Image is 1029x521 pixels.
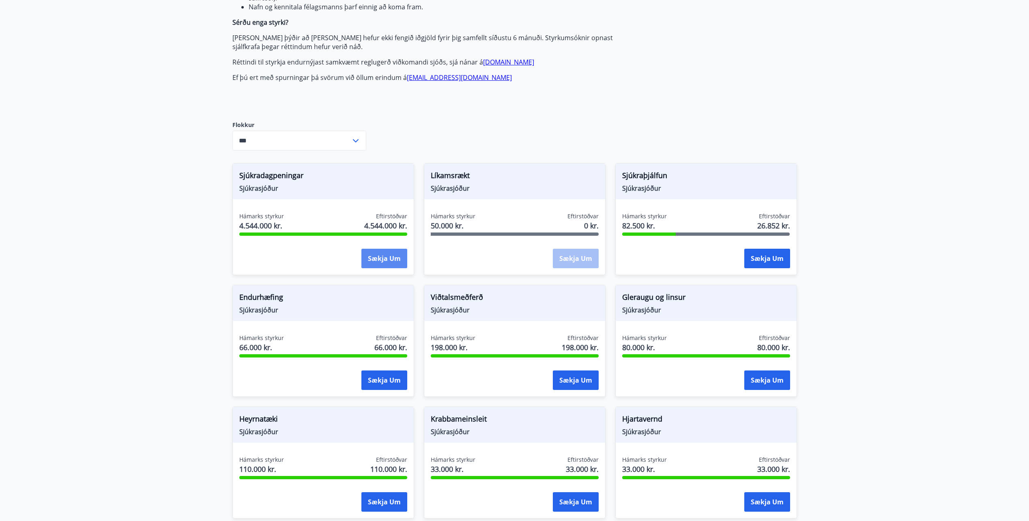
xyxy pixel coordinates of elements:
[622,306,790,314] span: Sjúkrasjóður
[622,464,667,474] span: 33.000 kr.
[431,184,599,193] span: Sjúkrasjóður
[376,456,407,464] span: Eftirstöðvar
[584,220,599,231] span: 0 kr.
[622,212,667,220] span: Hámarks styrkur
[744,249,790,268] button: Sækja um
[622,427,790,436] span: Sjúkrasjóður
[622,342,667,353] span: 80.000 kr.
[553,370,599,390] button: Sækja um
[431,456,475,464] span: Hámarks styrkur
[361,249,407,268] button: Sækja um
[239,170,407,184] span: Sjúkradagpeningar
[232,18,288,27] strong: Sérðu enga styrki?
[757,220,790,231] span: 26.852 kr.
[361,492,407,512] button: Sækja um
[239,456,284,464] span: Hámarks styrkur
[376,212,407,220] span: Eftirstöðvar
[744,492,790,512] button: Sækja um
[622,220,667,231] span: 82.500 kr.
[364,220,407,231] span: 4.544.000 kr.
[553,492,599,512] button: Sækja um
[431,220,475,231] span: 50.000 kr.
[239,306,407,314] span: Sjúkrasjóður
[431,427,599,436] span: Sjúkrasjóður
[407,73,512,82] a: [EMAIL_ADDRESS][DOMAIN_NAME]
[567,334,599,342] span: Eftirstöðvar
[239,292,407,306] span: Endurhæfing
[376,334,407,342] span: Eftirstöðvar
[566,464,599,474] span: 33.000 kr.
[239,220,284,231] span: 4.544.000 kr.
[431,413,599,427] span: Krabbameinsleit
[622,292,790,306] span: Gleraugu og linsur
[239,212,284,220] span: Hámarks styrkur
[239,342,284,353] span: 66.000 kr.
[239,464,284,474] span: 110.000 kr.
[431,306,599,314] span: Sjúkrasjóður
[622,170,790,184] span: Sjúkraþjálfun
[239,413,407,427] span: Heyrnatæki
[759,334,790,342] span: Eftirstöðvar
[370,464,407,474] span: 110.000 kr.
[759,456,790,464] span: Eftirstöðvar
[239,184,407,193] span: Sjúkrasjóður
[622,184,790,193] span: Sjúkrasjóður
[562,342,599,353] span: 198.000 kr.
[567,212,599,220] span: Eftirstöðvar
[431,170,599,184] span: Líkamsrækt
[759,212,790,220] span: Eftirstöðvar
[431,342,475,353] span: 198.000 kr.
[361,370,407,390] button: Sækja um
[431,292,599,306] span: Viðtalsmeðferð
[567,456,599,464] span: Eftirstöðvar
[757,464,790,474] span: 33.000 kr.
[249,2,615,11] li: Nafn og kennitala félagsmanns þarf einnig að koma fram.
[239,334,284,342] span: Hámarks styrkur
[232,121,366,129] label: Flokkur
[232,58,615,67] p: Réttindi til styrkja endurnýjast samkvæmt reglugerð viðkomandi sjóðs, sjá nánar á
[374,342,407,353] span: 66.000 kr.
[622,413,790,427] span: Hjartavernd
[622,456,667,464] span: Hámarks styrkur
[744,370,790,390] button: Sækja um
[483,58,534,67] a: [DOMAIN_NAME]
[232,33,615,51] p: [PERSON_NAME] þýðir að [PERSON_NAME] hefur ekki fengið iðgjöld fyrir þig samfellt síðustu 6 mánuð...
[757,342,790,353] span: 80.000 kr.
[232,73,615,82] p: Ef þú ert með spurningar þá svörum við öllum erindum á
[431,334,475,342] span: Hámarks styrkur
[239,427,407,436] span: Sjúkrasjóður
[622,334,667,342] span: Hámarks styrkur
[431,464,475,474] span: 33.000 kr.
[431,212,475,220] span: Hámarks styrkur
